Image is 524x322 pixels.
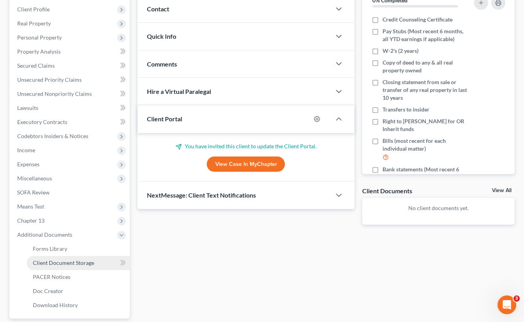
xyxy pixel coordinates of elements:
span: Pay Stubs (Most recent 6 months, all YTD earnings if applicable) [383,27,470,43]
span: NextMessage: Client Text Notifications [147,191,256,199]
span: Forms Library [33,245,67,252]
span: Bank statements (Most recent 6 months) [383,165,470,181]
span: Chapter 13 [17,217,45,224]
span: Closing statement from sale or transfer of any real property in last 10 years [383,78,470,102]
span: Bills (most recent for each individual matter) [383,137,470,153]
a: Download History [27,298,130,312]
span: Additional Documents [17,231,72,238]
span: Secured Claims [17,62,55,69]
span: Expenses [17,161,39,167]
span: 3 [513,295,520,302]
a: PACER Notices [27,270,130,284]
a: View Case in MyChapter [207,157,285,172]
div: Client Documents [362,187,412,195]
span: Client Profile [17,6,50,13]
a: Forms Library [27,242,130,256]
span: SOFA Review [17,189,50,196]
span: Miscellaneous [17,175,52,182]
span: Right to [PERSON_NAME] for OR Inherit funds [383,117,470,133]
a: Client Document Storage [27,256,130,270]
a: View All [492,188,511,193]
a: Unsecured Priority Claims [11,73,130,87]
span: Copy of deed to any & all real property owned [383,59,470,74]
span: Lawsuits [17,104,38,111]
span: PACER Notices [33,273,70,280]
a: Doc Creator [27,284,130,298]
span: Codebtors Insiders & Notices [17,133,88,139]
span: W-2's (2 years) [383,47,418,55]
span: Executory Contracts [17,119,67,125]
span: Hire a Virtual Paralegal [147,88,211,95]
span: Client Document Storage [33,259,94,266]
p: No client documents yet. [368,204,508,212]
span: Transfers to insider [383,106,429,113]
span: Unsecured Priority Claims [17,76,82,83]
a: Property Analysis [11,45,130,59]
span: Contact [147,5,169,13]
span: Personal Property [17,34,62,41]
span: Doc Creator [33,288,63,294]
span: Credit Counseling Certificate [383,16,452,23]
span: Property Analysis [17,48,61,55]
a: Unsecured Nonpriority Claims [11,87,130,101]
a: Lawsuits [11,101,130,115]
a: SOFA Review [11,185,130,200]
span: Income [17,147,35,153]
a: Executory Contracts [11,115,130,129]
a: Secured Claims [11,59,130,73]
span: Client Portal [147,115,182,122]
p: You have invited this client to update the Client Portal. [147,142,345,150]
span: Means Test [17,203,44,210]
span: Unsecured Nonpriority Claims [17,90,92,97]
span: Quick Info [147,32,176,40]
iframe: Intercom live chat [497,295,516,314]
span: Download History [33,302,78,308]
span: Real Property [17,20,51,27]
span: Comments [147,60,177,68]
